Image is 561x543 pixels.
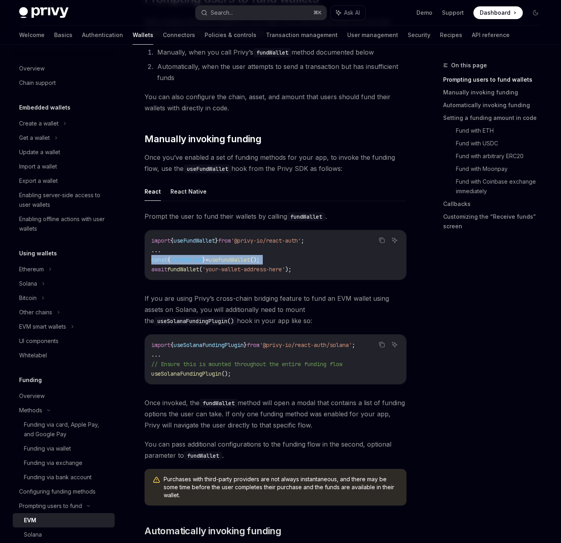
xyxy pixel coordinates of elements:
div: Ethereum [19,265,44,274]
span: ( [199,266,202,273]
span: useSolanaFundingPlugin [151,370,221,377]
span: ; [301,237,304,244]
span: } [215,237,218,244]
button: React Native [170,182,207,201]
a: Fund with Coinbase exchange immediately [456,175,548,198]
button: Ask AI [330,6,366,20]
a: Overview [13,389,115,403]
span: Dashboard [480,9,510,17]
div: UI components [19,336,59,346]
span: useSolanaFundingPlugin [174,341,244,349]
a: Policies & controls [205,25,256,45]
span: Prompt the user to fund their wallets by calling . [145,211,407,222]
button: Search...⌘K [195,6,326,20]
button: Toggle dark mode [529,6,542,19]
div: EVM [24,516,36,525]
a: API reference [472,25,510,45]
div: Funding via wallet [24,444,71,453]
span: import [151,341,170,349]
h5: Using wallets [19,249,57,258]
a: Solana [13,527,115,542]
div: Get a wallet [19,133,50,143]
a: UI components [13,334,115,348]
a: Fund with Moonpay [456,163,548,175]
span: ; [352,341,355,349]
div: Funding via exchange [24,458,82,468]
div: Overview [19,391,45,401]
span: const [151,256,167,263]
a: Update a wallet [13,145,115,159]
a: Basics [54,25,72,45]
a: Whitelabel [13,348,115,363]
a: Overview [13,61,115,76]
a: Export a wallet [13,174,115,188]
li: Automatically, when the user attempts to send a transaction but has insufficient funds [155,61,407,83]
a: Welcome [19,25,45,45]
span: '@privy-io/react-auth' [231,237,301,244]
span: Automatically invoking funding [145,525,281,537]
a: Chain support [13,76,115,90]
span: } [202,256,205,263]
a: Dashboard [473,6,523,19]
span: = [205,256,209,263]
a: Authentication [82,25,123,45]
span: ); [285,266,291,273]
div: Create a wallet [19,119,59,128]
div: Bitcoin [19,293,37,303]
div: Solana [24,530,42,539]
a: Funding via exchange [13,456,115,470]
a: User management [347,25,398,45]
div: Funding via card, Apple Pay, and Google Pay [24,420,110,439]
a: Enabling server-side access to user wallets [13,188,115,212]
a: Security [408,25,430,45]
span: 'your-wallet-address-here' [202,266,285,273]
span: { [170,237,174,244]
a: Transaction management [266,25,338,45]
span: fundWallet [167,266,199,273]
div: Funding via bank account [24,472,92,482]
code: fundWallet [199,399,238,408]
div: Configuring funding methods [19,487,96,496]
div: Import a wallet [19,162,57,171]
a: EVM [13,513,115,527]
li: Manually, when you call Privy’s method documented below [155,47,407,58]
span: } [244,341,247,349]
a: Import a wallet [13,159,115,174]
a: Wallets [133,25,153,45]
span: Once you’ve enabled a set of funding methods for your app, to invoke the funding flow, use the ho... [145,152,407,174]
code: fundWallet [287,212,325,221]
span: Purchases with third-party providers are not always instantaneous, and there may be some time bef... [164,475,399,499]
span: (); [250,256,260,263]
span: from [247,341,260,349]
span: You can pass additional configurations to the funding flow in the second, optional parameter to . [145,439,407,461]
span: useFundWallet [209,256,250,263]
a: Prompting users to fund wallets [443,73,548,86]
a: Configuring funding methods [13,484,115,499]
span: from [218,237,231,244]
a: Connectors [163,25,195,45]
span: You can also configure the chain, asset, and amount that users should fund their wallets with dir... [145,91,407,114]
code: fundWallet [253,48,291,57]
span: ⌘ K [313,10,322,16]
div: Enabling server-side access to user wallets [19,190,110,210]
span: { [170,341,174,349]
div: EVM smart wallets [19,322,66,331]
button: Ask AI [389,235,400,245]
a: Demo [416,9,432,17]
div: Whitelabel [19,351,47,360]
img: dark logo [19,7,68,18]
a: Fund with ETH [456,124,548,137]
a: Funding via card, Apple Pay, and Google Pay [13,418,115,441]
a: Support [442,9,464,17]
span: '@privy-io/react-auth/solana' [260,341,352,349]
span: Once invoked, the method will open a modal that contains a list of funding options the user can t... [145,397,407,431]
span: await [151,266,167,273]
a: Automatically invoking funding [443,99,548,112]
a: Funding via bank account [13,470,115,484]
code: fundWallet [184,451,222,460]
div: Other chains [19,308,52,317]
div: Methods [19,406,42,415]
a: Fund with arbitrary ERC20 [456,150,548,163]
span: Ask AI [344,9,360,17]
div: Prompting users to fund [19,501,82,511]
